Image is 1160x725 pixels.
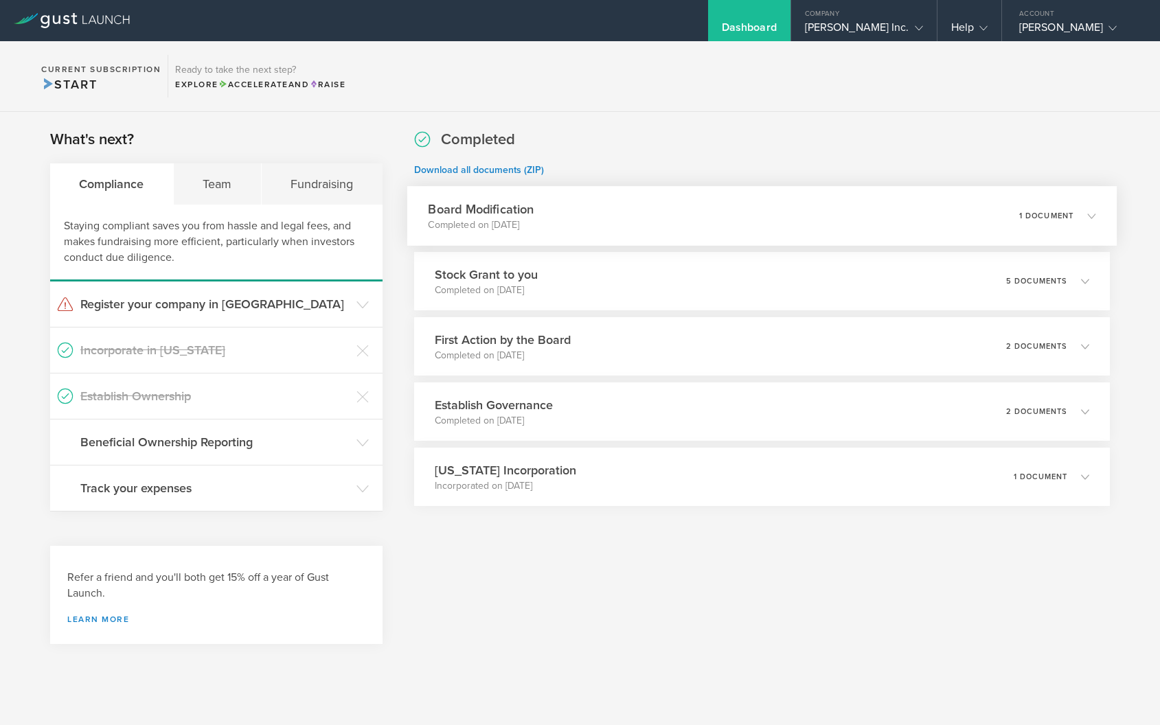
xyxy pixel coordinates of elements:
[435,396,553,414] h3: Establish Governance
[80,295,350,313] h3: Register your company in [GEOGRAPHIC_DATA]
[722,21,777,41] div: Dashboard
[80,387,350,405] h3: Establish Ownership
[174,163,262,205] div: Team
[805,21,923,41] div: [PERSON_NAME] Inc.
[414,164,544,176] a: Download all documents (ZIP)
[41,65,161,73] h2: Current Subscription
[1019,21,1136,41] div: [PERSON_NAME]
[80,341,350,359] h3: Incorporate in [US_STATE]
[428,200,534,218] h3: Board Modification
[435,266,538,284] h3: Stock Grant to you
[262,163,383,205] div: Fundraising
[1006,408,1067,415] p: 2 documents
[218,80,310,89] span: and
[175,65,345,75] h3: Ready to take the next step?
[67,570,365,601] h3: Refer a friend and you'll both get 15% off a year of Gust Launch.
[435,414,553,428] p: Completed on [DATE]
[435,284,538,297] p: Completed on [DATE]
[1019,212,1073,220] p: 1 document
[50,205,383,281] div: Staying compliant saves you from hassle and legal fees, and makes fundraising more efficient, par...
[951,21,988,41] div: Help
[50,163,174,205] div: Compliance
[1006,277,1067,285] p: 5 documents
[435,331,571,349] h3: First Action by the Board
[218,80,288,89] span: Accelerate
[80,433,350,451] h3: Beneficial Ownership Reporting
[67,615,365,623] a: Learn more
[41,77,97,92] span: Start
[175,78,345,91] div: Explore
[441,130,515,150] h2: Completed
[1014,473,1067,481] p: 1 document
[435,349,571,362] p: Completed on [DATE]
[428,218,534,232] p: Completed on [DATE]
[80,479,350,497] h3: Track your expenses
[309,80,345,89] span: Raise
[435,479,576,493] p: Incorporated on [DATE]
[435,461,576,479] h3: [US_STATE] Incorporation
[50,130,134,150] h2: What's next?
[1006,343,1067,350] p: 2 documents
[168,55,352,97] div: Ready to take the next step?ExploreAccelerateandRaise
